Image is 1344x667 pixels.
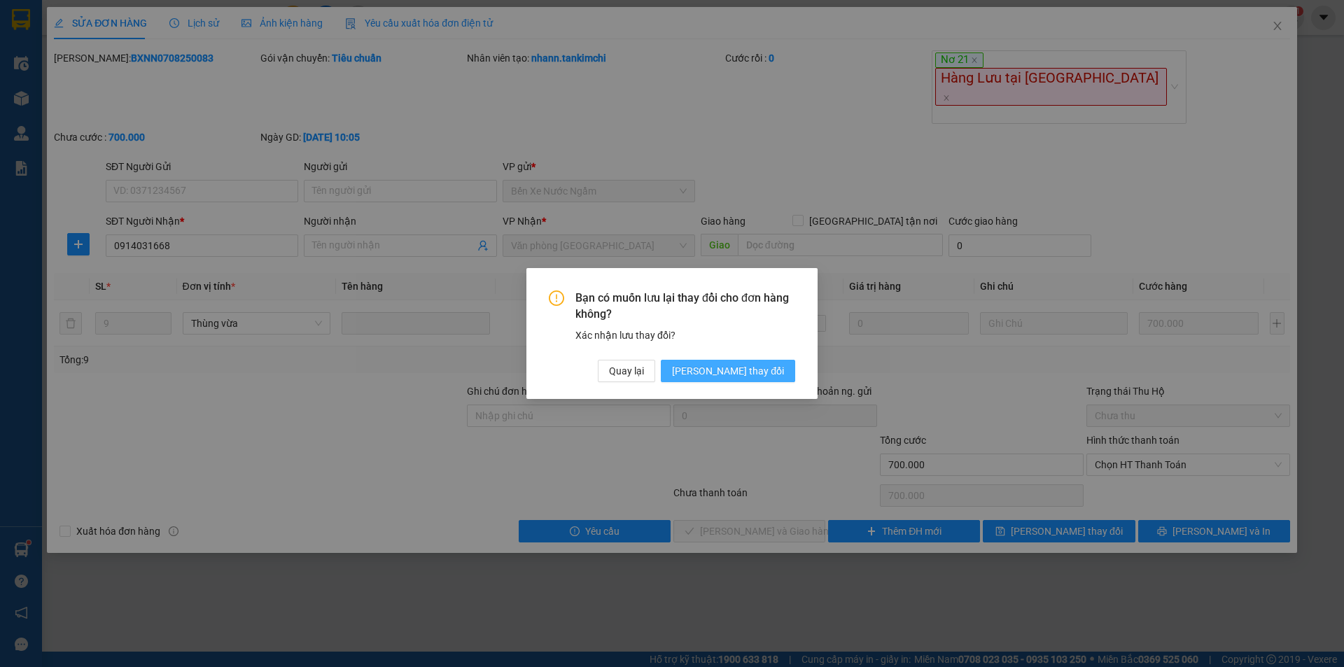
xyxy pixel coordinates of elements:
[661,360,795,382] button: [PERSON_NAME] thay đổi
[575,290,795,322] span: Bạn có muốn lưu lại thay đổi cho đơn hàng không?
[598,360,655,382] button: Quay lại
[549,290,564,306] span: exclamation-circle
[609,363,644,379] span: Quay lại
[672,363,784,379] span: [PERSON_NAME] thay đổi
[575,328,795,343] div: Xác nhận lưu thay đổi?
